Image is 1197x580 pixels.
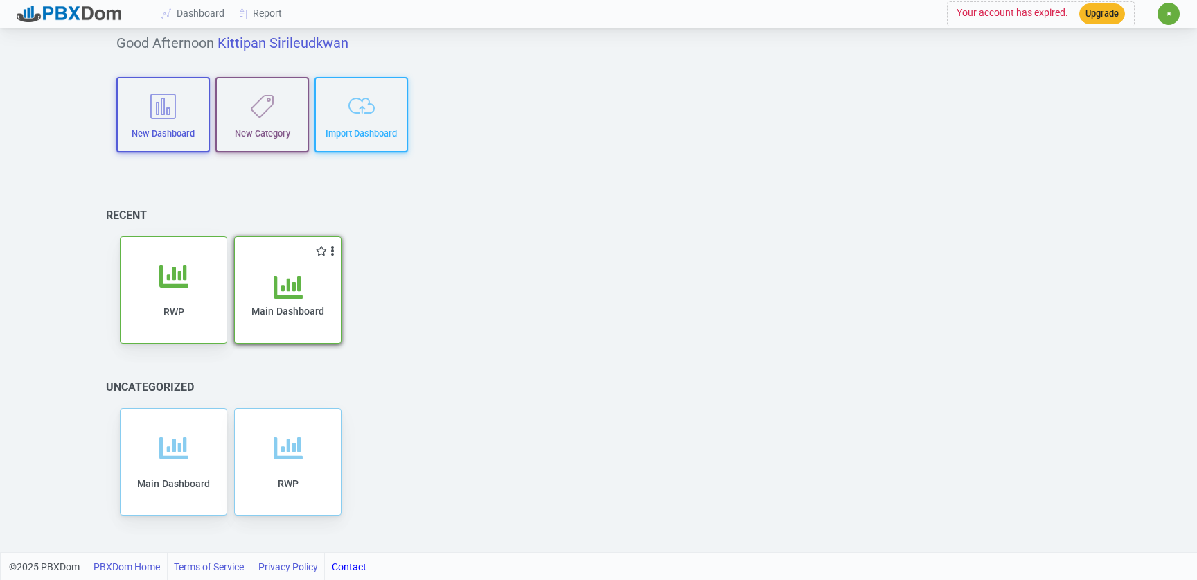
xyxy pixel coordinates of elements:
[251,306,324,317] span: Main Dashboard
[116,77,210,152] button: New Dashboard
[116,35,1081,51] h5: Good Afternoon
[155,1,231,26] a: Dashboard
[314,77,408,152] button: Import Dashboard
[957,8,1068,19] span: Your account has expired.
[278,478,299,489] span: RWP
[218,35,348,51] span: Kittipan Sirileudkwan
[1157,2,1180,26] button: ✷
[1068,8,1125,19] a: Upgrade
[215,77,309,152] button: New Category
[231,1,289,26] a: Report
[1166,10,1172,18] span: ✷
[106,209,147,222] h6: Recent
[137,478,210,489] span: Main Dashboard
[1079,3,1125,24] button: Upgrade
[106,380,194,394] h6: Uncategorized
[163,306,184,317] span: RWP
